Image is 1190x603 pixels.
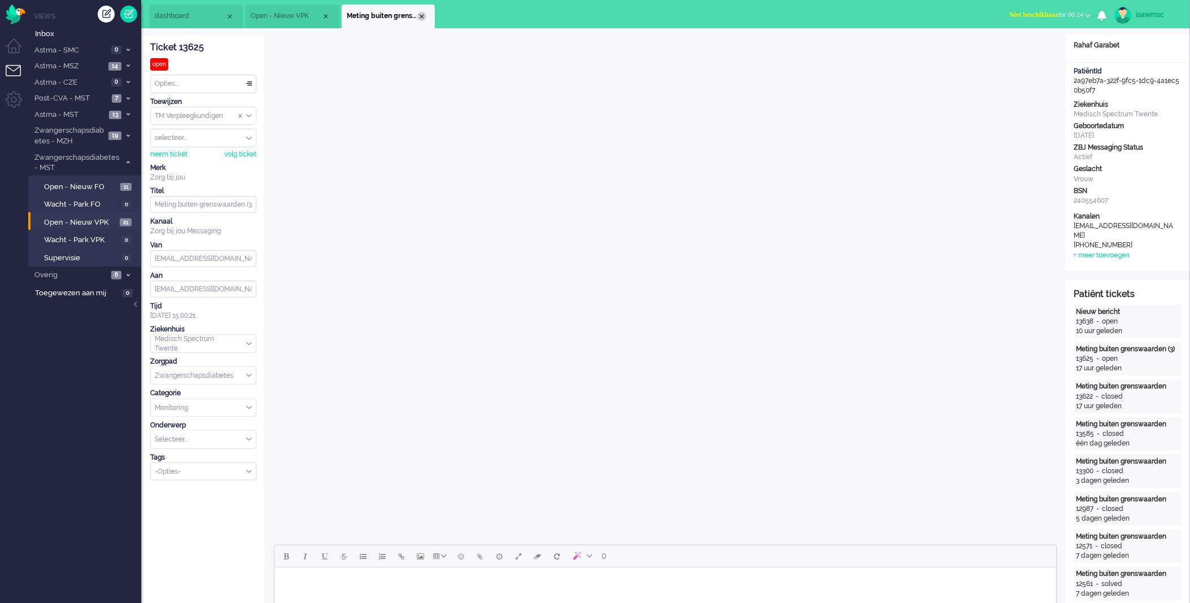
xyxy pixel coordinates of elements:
[1093,541,1101,551] div: -
[296,547,315,566] button: Italic
[150,107,256,125] div: Assign Group
[354,547,373,566] button: Bullet list
[108,132,121,140] span: 19
[1066,67,1190,95] div: 2a97eb7a-322f-9fc5-1dc9-4a1ec50b50f7
[33,110,106,120] span: Astma - MST
[1076,466,1094,476] div: 13300
[6,91,31,117] li: Admin menu
[150,462,256,481] div: Select Tags
[35,288,119,299] span: Toegewezen aan mij
[1010,11,1084,19] span: for 00:24
[1074,251,1130,260] div: + meer toevoegen
[1102,317,1118,326] div: open
[155,11,225,21] span: dashboard
[1094,504,1102,514] div: -
[33,77,108,88] span: Astma - CZE
[566,547,597,566] button: AI
[150,217,256,226] div: Kanaal
[246,5,339,28] li: View
[109,111,121,119] span: 13
[1076,392,1093,401] div: 13622
[34,11,141,21] li: Views
[1094,354,1102,364] div: -
[150,301,256,311] div: Tijd
[509,547,528,566] button: Fullscreen
[470,547,490,566] button: Add attachment
[392,547,411,566] button: Insert/edit link
[1076,569,1179,579] div: Meting buiten grenswaarden
[1093,579,1102,589] div: -
[108,62,121,71] span: 14
[251,11,321,21] span: Open - Nieuw VPK
[1102,354,1118,364] div: open
[1076,401,1179,411] div: 17 uur geleden
[33,152,120,173] span: Zwangerschapsdiabetes - MST
[33,27,141,40] a: Inbox
[150,173,256,182] div: Zorg bij jou
[1076,589,1179,598] div: 7 dagen geleden
[1076,532,1179,541] div: Meting buiten grenswaarden
[6,65,31,90] li: Tickets menu
[150,97,256,107] div: Toewijzen
[33,93,108,104] span: Post-CVA - MST
[411,547,430,566] button: Insert/edit image
[1093,392,1102,401] div: -
[347,11,417,21] span: Meting buiten grenswaarden (3)
[150,357,256,366] div: Zorgpad
[1076,457,1179,466] div: Meting buiten grenswaarden
[150,58,168,71] div: open
[1094,466,1102,476] div: -
[1113,7,1179,24] a: isawmsc
[33,216,140,228] a: Open - Nieuw VPK 21
[547,547,566,566] button: Reset content
[150,388,256,398] div: Categorie
[150,5,243,28] li: Dashboard
[1074,67,1182,76] div: PatiëntId
[1074,174,1182,184] div: Vrouw
[1076,476,1179,486] div: 3 dagen geleden
[44,217,117,228] span: Open - Nieuw VPK
[1103,429,1124,439] div: closed
[44,182,117,193] span: Open - Nieuw FO
[1076,429,1095,439] div: 13585
[150,301,256,321] div: [DATE] 15:00:21
[1074,131,1182,141] div: [DATE]
[1074,152,1182,162] div: Actief
[33,198,140,210] a: Wacht - Park FO 0
[225,12,234,21] div: Close tab
[1102,466,1124,476] div: closed
[150,453,256,462] div: Tags
[33,286,141,299] a: Toegewezen aan mij 0
[111,78,121,86] span: 0
[111,46,121,54] span: 0
[112,94,121,103] span: 7
[1095,429,1103,439] div: -
[597,547,612,566] button: 0
[6,38,31,64] li: Dashboard menu
[33,45,108,56] span: Astma - SMC
[111,271,121,279] span: 6
[1076,579,1093,589] div: 12561
[44,235,119,246] span: Wacht - Park VPK
[1076,514,1179,523] div: 5 dagen geleden
[1074,110,1182,119] div: Medisch Spectrum Twente
[120,219,132,227] span: 21
[1076,504,1094,514] div: 12987
[321,12,330,21] div: Close tab
[35,29,141,40] span: Inbox
[1101,541,1123,551] div: closed
[315,547,334,566] button: Underline
[1074,186,1182,196] div: BSN
[150,186,256,196] div: Titel
[150,150,188,159] div: neem ticket
[1076,420,1179,429] div: Meting buiten grenswaarden
[1076,551,1179,561] div: 7 dagen geleden
[6,7,25,16] a: Omnidesk
[1074,196,1182,206] div: 240554607
[1074,143,1182,152] div: ZBJ Messaging Status
[5,5,778,24] body: Rich Text Area. Press ALT-0 for help.
[528,547,547,566] button: Clear formatting
[33,180,140,193] a: Open - Nieuw FO 11
[1076,541,1093,551] div: 12571
[224,150,256,159] div: volg ticket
